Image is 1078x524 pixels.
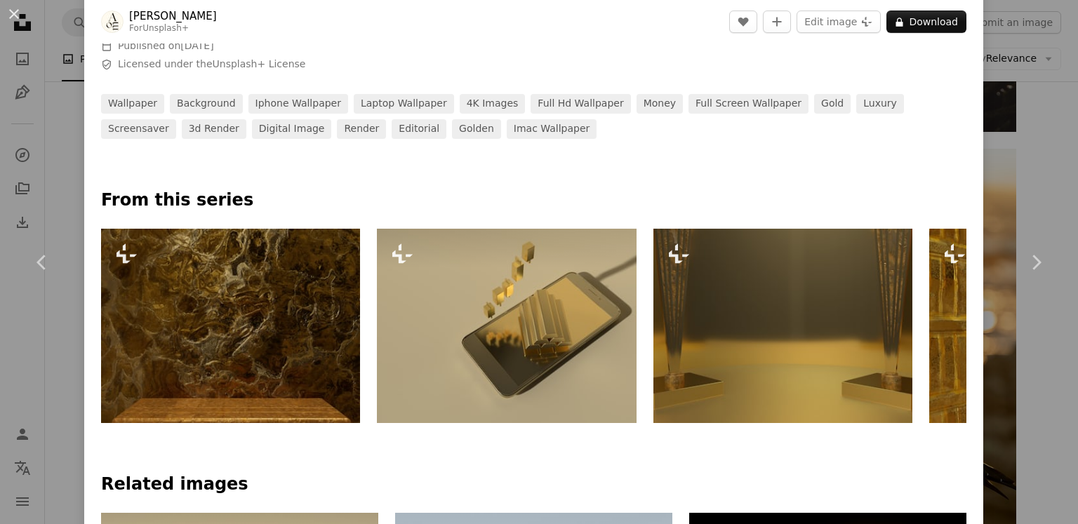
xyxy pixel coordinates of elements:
[452,119,501,139] a: golden
[129,23,217,34] div: For
[182,119,246,139] a: 3d render
[856,94,904,114] a: luxury
[763,11,791,33] button: Add to Collection
[101,319,360,332] a: a wooden bench sitting in front of a marble wall
[118,40,214,51] span: Published on
[377,319,636,332] a: a cell phone with gold bars coming out of it
[248,94,348,114] a: iphone wallpaper
[101,229,360,423] img: a wooden bench sitting in front of a marble wall
[101,94,164,114] a: wallpaper
[814,94,851,114] a: gold
[101,119,176,139] a: screensaver
[101,189,966,212] p: From this series
[101,473,966,496] h4: Related images
[142,23,189,33] a: Unsplash+
[252,119,332,139] a: digital image
[531,94,630,114] a: full hd wallpaper
[377,229,636,423] img: a cell phone with gold bars coming out of it
[337,119,386,139] a: render
[101,11,124,33] img: Go to Allison Saeng's profile
[170,94,243,114] a: background
[729,11,757,33] button: Like
[994,195,1078,330] a: Next
[653,229,912,423] img: a couple of vases sitting on top of a table
[129,9,217,23] a: [PERSON_NAME]
[886,11,966,33] button: Download
[653,319,912,332] a: a couple of vases sitting on top of a table
[213,58,306,69] a: Unsplash+ License
[507,119,597,139] a: imac wallpaper
[460,94,526,114] a: 4K Images
[118,58,305,72] span: Licensed under the
[637,94,683,114] a: money
[180,40,213,51] time: April 4, 2023 at 2:24:00 PM GMT+3:30
[797,11,881,33] button: Edit image
[688,94,808,114] a: full screen wallpaper
[392,119,446,139] a: editorial
[354,94,454,114] a: laptop wallpaper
